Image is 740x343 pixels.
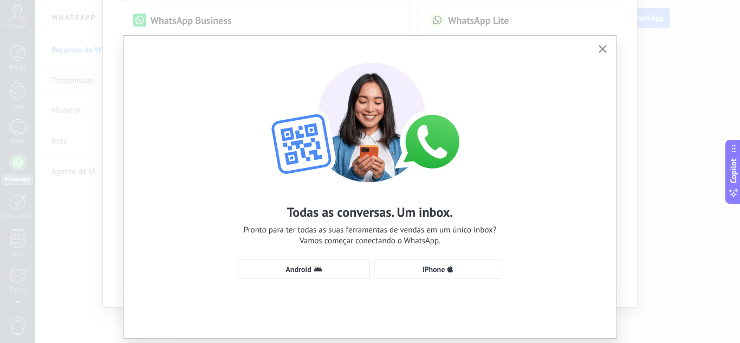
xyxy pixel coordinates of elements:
img: wa-lite-select-device.png [251,52,489,182]
span: Android [285,266,311,273]
button: Android [238,260,370,279]
span: Copilot [728,158,739,183]
h2: Todas as conversas. Um inbox. [287,204,453,221]
button: iPhone [374,260,502,279]
span: Pronto para ter todas as suas ferramentas de vendas em um único inbox? Vamos começar conectando o... [244,225,497,247]
span: iPhone [423,266,445,273]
